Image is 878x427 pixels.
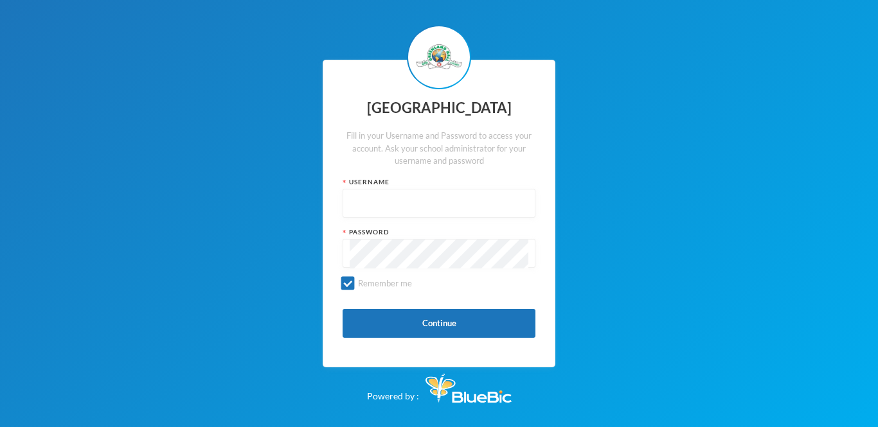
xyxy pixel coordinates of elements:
[353,278,417,288] span: Remember me
[343,309,535,338] button: Continue
[343,96,535,121] div: [GEOGRAPHIC_DATA]
[343,227,535,237] div: Password
[343,130,535,168] div: Fill in your Username and Password to access your account. Ask your school administrator for your...
[367,367,512,403] div: Powered by :
[343,177,535,187] div: Username
[426,374,512,403] img: Bluebic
